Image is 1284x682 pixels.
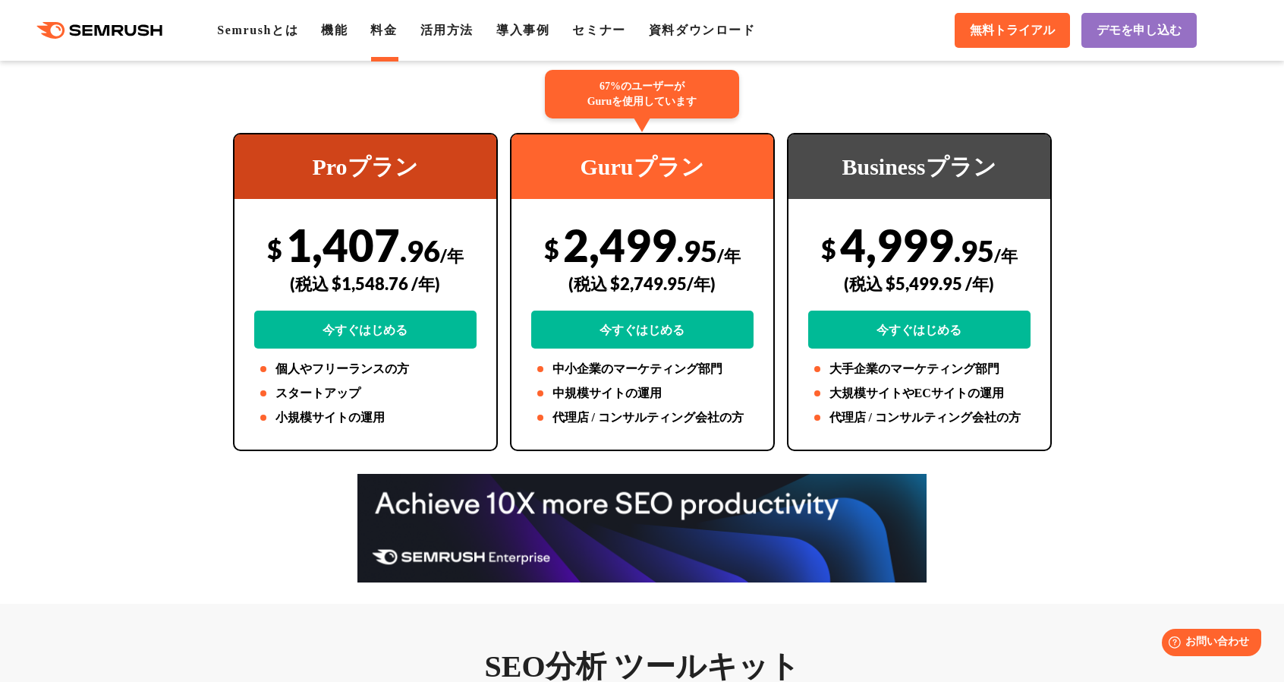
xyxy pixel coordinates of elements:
li: 大手企業のマーケティング部門 [808,360,1031,378]
a: 今すぐはじめる [254,311,477,349]
div: 1,407 [254,218,477,349]
a: セミナー [572,24,625,36]
span: デモを申し込む [1097,23,1182,39]
div: 2,499 [531,218,754,349]
li: スタートアップ [254,384,477,403]
span: /年 [994,245,1018,266]
div: Proプラン [234,134,496,199]
div: 4,999 [808,218,1031,349]
span: .95 [677,233,717,268]
span: 無料トライアル [970,23,1055,39]
div: Businessプラン [788,134,1050,199]
li: 代理店 / コンサルティング会社の方 [531,409,754,427]
a: 今すぐはじめる [808,311,1031,349]
div: Guruプラン [511,134,773,199]
span: $ [267,233,282,264]
li: 代理店 / コンサルティング会社の方 [808,409,1031,427]
div: 67%のユーザーが Guruを使用しています [545,70,739,118]
span: /年 [440,245,464,266]
a: 導入事例 [496,24,549,36]
a: 活用方法 [420,24,474,36]
span: .96 [400,233,440,268]
a: 料金 [370,24,397,36]
a: 無料トライアル [955,13,1070,48]
span: /年 [717,245,741,266]
a: 機能 [321,24,348,36]
span: .95 [954,233,994,268]
a: Semrushとは [217,24,298,36]
a: 資料ダウンロード [649,24,756,36]
span: $ [821,233,836,264]
li: 小規模サイトの運用 [254,409,477,427]
li: 個人やフリーランスの方 [254,360,477,378]
li: 大規模サイトやECサイトの運用 [808,384,1031,403]
div: (税込 $1,548.76 /年) [254,257,477,311]
a: 今すぐはじめる [531,311,754,349]
a: デモを申し込む [1081,13,1197,48]
li: 中小企業のマーケティング部門 [531,360,754,378]
div: (税込 $5,499.95 /年) [808,257,1031,311]
li: 中規模サイトの運用 [531,384,754,403]
iframe: Help widget launcher [1149,623,1267,665]
span: $ [544,233,559,264]
div: (税込 $2,749.95/年) [531,257,754,311]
